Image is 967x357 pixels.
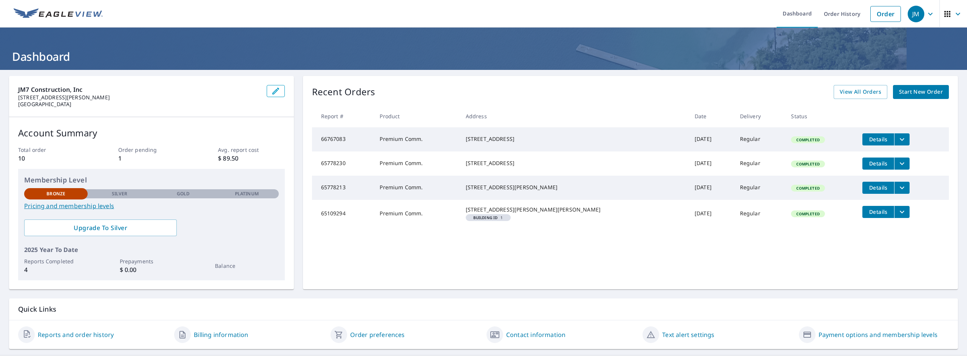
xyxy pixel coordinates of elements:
em: Building ID [473,216,498,219]
a: Payment options and membership levels [819,330,938,339]
p: Order pending [118,146,185,154]
td: 65778213 [312,176,374,200]
span: Details [867,208,890,215]
p: JM7 Construction, Inc [18,85,261,94]
span: 1 [469,216,508,219]
td: [DATE] [689,200,734,227]
p: [STREET_ADDRESS][PERSON_NAME] [18,94,261,101]
span: Completed [792,211,824,216]
button: detailsBtn-65778213 [862,182,894,194]
th: Address [460,105,689,127]
span: Details [867,184,890,191]
p: Bronze [46,190,65,197]
span: Upgrade To Silver [30,224,171,232]
button: detailsBtn-66767083 [862,133,894,145]
p: $ 89.50 [218,154,284,163]
p: Gold [177,190,190,197]
td: 65778230 [312,151,374,176]
td: 65109294 [312,200,374,227]
div: [STREET_ADDRESS] [466,135,683,143]
p: 4 [24,265,88,274]
img: EV Logo [14,8,103,20]
td: Premium Comm. [374,151,459,176]
button: filesDropdownBtn-66767083 [894,133,910,145]
div: JM [908,6,924,22]
button: detailsBtn-65109294 [862,206,894,218]
a: View All Orders [834,85,887,99]
td: Regular [734,200,785,227]
p: [GEOGRAPHIC_DATA] [18,101,261,108]
button: detailsBtn-65778230 [862,158,894,170]
td: Regular [734,127,785,151]
a: Text alert settings [662,330,714,339]
p: Recent Orders [312,85,375,99]
p: $ 0.00 [120,265,183,274]
p: Quick Links [18,304,949,314]
th: Report # [312,105,374,127]
td: [DATE] [689,127,734,151]
th: Status [785,105,856,127]
div: [STREET_ADDRESS][PERSON_NAME][PERSON_NAME] [466,206,683,213]
a: Upgrade To Silver [24,219,177,236]
th: Product [374,105,459,127]
p: Silver [112,190,128,197]
p: Balance [215,262,278,270]
td: Regular [734,176,785,200]
span: Completed [792,185,824,191]
p: 2025 Year To Date [24,245,279,254]
span: Completed [792,161,824,167]
p: Total order [18,146,85,154]
button: filesDropdownBtn-65778230 [894,158,910,170]
p: Platinum [235,190,259,197]
p: Account Summary [18,126,285,140]
td: Premium Comm. [374,127,459,151]
a: Contact information [506,330,565,339]
span: View All Orders [840,87,881,97]
span: Details [867,136,890,143]
p: Membership Level [24,175,279,185]
button: filesDropdownBtn-65778213 [894,182,910,194]
a: Start New Order [893,85,949,99]
span: Completed [792,137,824,142]
td: 66767083 [312,127,374,151]
div: [STREET_ADDRESS] [466,159,683,167]
div: [STREET_ADDRESS][PERSON_NAME] [466,184,683,191]
td: Premium Comm. [374,200,459,227]
a: Order preferences [350,330,405,339]
td: Premium Comm. [374,176,459,200]
td: [DATE] [689,151,734,176]
span: Details [867,160,890,167]
td: Regular [734,151,785,176]
h1: Dashboard [9,49,958,64]
th: Date [689,105,734,127]
p: 10 [18,154,85,163]
a: Pricing and membership levels [24,201,279,210]
p: 1 [118,154,185,163]
td: [DATE] [689,176,734,200]
a: Billing information [194,330,248,339]
p: Reports Completed [24,257,88,265]
span: Start New Order [899,87,943,97]
p: Prepayments [120,257,183,265]
button: filesDropdownBtn-65109294 [894,206,910,218]
p: Avg. report cost [218,146,284,154]
th: Delivery [734,105,785,127]
a: Reports and order history [38,330,114,339]
a: Order [870,6,901,22]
